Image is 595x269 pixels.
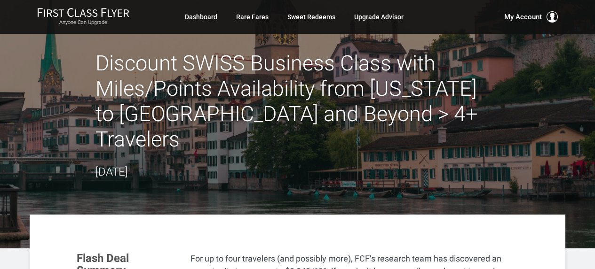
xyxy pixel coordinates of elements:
button: My Account [504,11,558,23]
h2: Discount SWISS Business Class with Miles/Points Availability from [US_STATE] to [GEOGRAPHIC_DATA]... [95,51,500,152]
a: Dashboard [185,8,217,25]
a: First Class FlyerAnyone Can Upgrade [37,8,129,26]
span: My Account [504,11,542,23]
a: Sweet Redeems [287,8,335,25]
img: First Class Flyer [37,8,129,17]
a: Upgrade Advisor [354,8,404,25]
small: Anyone Can Upgrade [37,19,129,26]
time: [DATE] [95,165,128,178]
a: Rare Fares [236,8,269,25]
